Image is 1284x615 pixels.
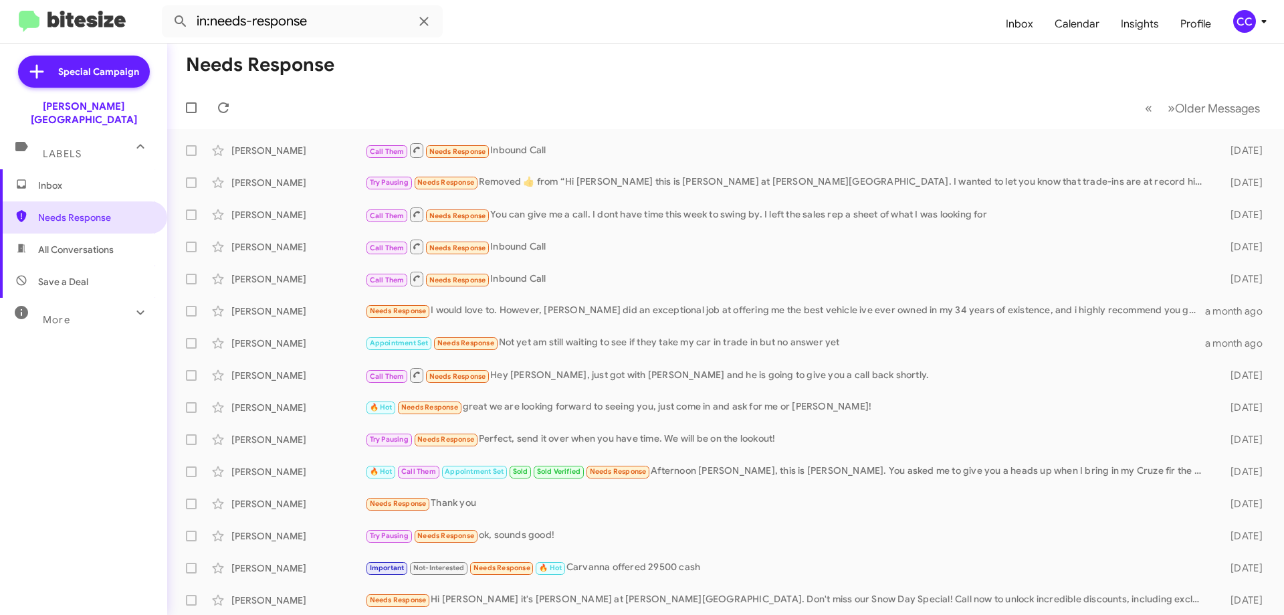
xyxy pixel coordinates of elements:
[1160,94,1268,122] button: Next
[1170,5,1222,43] a: Profile
[537,467,581,476] span: Sold Verified
[370,531,409,540] span: Try Pausing
[995,5,1044,43] a: Inbox
[365,175,1209,190] div: Removed ‌👍‌ from “ Hi [PERSON_NAME] this is [PERSON_NAME] at [PERSON_NAME][GEOGRAPHIC_DATA]. I wa...
[1145,100,1152,116] span: «
[370,499,427,508] span: Needs Response
[1209,594,1273,607] div: [DATE]
[1110,5,1170,43] a: Insights
[1209,401,1273,414] div: [DATE]
[231,304,365,318] div: [PERSON_NAME]
[590,467,647,476] span: Needs Response
[1209,369,1273,382] div: [DATE]
[473,563,530,572] span: Needs Response
[370,596,427,604] span: Needs Response
[231,497,365,511] div: [PERSON_NAME]
[43,148,82,160] span: Labels
[1209,465,1273,478] div: [DATE]
[365,367,1209,383] div: Hey [PERSON_NAME], just got with [PERSON_NAME] and he is going to give you a call back shortly.
[365,238,1209,255] div: Inbound Call
[365,528,1209,543] div: ok, sounds good!
[370,435,409,444] span: Try Pausing
[365,560,1209,576] div: Carvanna offered 29500 cash
[231,433,365,446] div: [PERSON_NAME]
[365,496,1209,511] div: Thank you
[38,243,114,256] span: All Conversations
[18,56,150,88] a: Special Campaign
[231,176,365,189] div: [PERSON_NAME]
[445,467,504,476] span: Appointment Set
[370,339,429,347] span: Appointment Set
[1209,240,1273,254] div: [DATE]
[401,467,436,476] span: Call Them
[231,401,365,414] div: [PERSON_NAME]
[370,372,405,381] span: Call Them
[429,211,486,220] span: Needs Response
[231,337,365,350] div: [PERSON_NAME]
[365,432,1209,447] div: Perfect, send it over when you have time. We will be on the lookout!
[231,272,365,286] div: [PERSON_NAME]
[186,54,334,76] h1: Needs Response
[429,244,486,252] span: Needs Response
[231,529,365,543] div: [PERSON_NAME]
[437,339,494,347] span: Needs Response
[1209,561,1273,575] div: [DATE]
[370,147,405,156] span: Call Them
[1137,94,1160,122] button: Previous
[370,563,405,572] span: Important
[1209,529,1273,543] div: [DATE]
[162,5,443,37] input: Search
[429,372,486,381] span: Needs Response
[1209,208,1273,222] div: [DATE]
[370,467,393,476] span: 🔥 Hot
[365,303,1205,319] div: I would love to. However, [PERSON_NAME] did an exceptional job at offering me the best vehicle iv...
[1209,497,1273,511] div: [DATE]
[43,314,70,326] span: More
[231,208,365,222] div: [PERSON_NAME]
[1138,94,1268,122] nav: Page navigation example
[365,335,1205,351] div: Not yet am still waiting to see if they take my car in trade in but no answer yet
[1044,5,1110,43] a: Calendar
[413,563,465,572] span: Not-Interested
[365,464,1209,479] div: Afternoon [PERSON_NAME], this is [PERSON_NAME]. You asked me to give you a heads up when I bring ...
[231,240,365,254] div: [PERSON_NAME]
[1209,272,1273,286] div: [DATE]
[1209,433,1273,446] div: [DATE]
[429,276,486,284] span: Needs Response
[365,270,1209,287] div: Inbound Call
[1209,176,1273,189] div: [DATE]
[417,178,474,187] span: Needs Response
[58,65,139,78] span: Special Campaign
[370,211,405,220] span: Call Them
[1205,337,1273,350] div: a month ago
[1205,304,1273,318] div: a month ago
[417,435,474,444] span: Needs Response
[429,147,486,156] span: Needs Response
[401,403,458,412] span: Needs Response
[38,275,88,288] span: Save a Deal
[539,563,562,572] span: 🔥 Hot
[1175,101,1260,116] span: Older Messages
[1168,100,1175,116] span: »
[365,206,1209,223] div: You can give me a call. I dont have time this week to swing by. I left the sales rep a sheet of w...
[231,465,365,478] div: [PERSON_NAME]
[370,306,427,315] span: Needs Response
[38,211,152,224] span: Needs Response
[1209,144,1273,157] div: [DATE]
[513,467,528,476] span: Sold
[231,144,365,157] div: [PERSON_NAME]
[231,561,365,575] div: [PERSON_NAME]
[370,244,405,252] span: Call Them
[1222,10,1269,33] button: CC
[231,594,365,607] div: [PERSON_NAME]
[38,179,152,192] span: Inbox
[365,142,1209,159] div: Inbound Call
[417,531,474,540] span: Needs Response
[231,369,365,382] div: [PERSON_NAME]
[370,276,405,284] span: Call Them
[365,400,1209,415] div: great we are looking forward to seeing you, just come in and ask for me or [PERSON_NAME]!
